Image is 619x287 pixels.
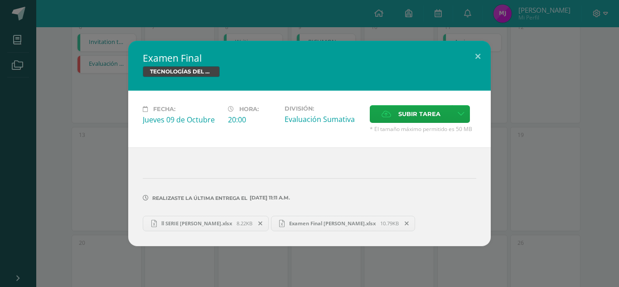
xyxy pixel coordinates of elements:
label: División: [285,105,363,112]
span: Remover entrega [253,219,268,229]
a: ll SERIE [PERSON_NAME].xlsx 8.22KB [143,216,269,231]
span: [DATE] 11:11 a.m. [247,198,290,198]
span: Realizaste la última entrega el [152,195,247,201]
div: 20:00 [228,115,277,125]
div: Evaluación Sumativa [285,114,363,124]
span: Fecha: [153,106,175,112]
a: Examen Final [PERSON_NAME].xlsx 10.79KB [271,216,416,231]
span: Hora: [239,106,259,112]
span: 10.79KB [380,220,399,227]
div: Jueves 09 de Octubre [143,115,221,125]
button: Close (Esc) [465,41,491,72]
span: Subir tarea [398,106,440,122]
span: Remover entrega [399,219,415,229]
h2: Examen Final [143,52,476,64]
span: 8.22KB [237,220,252,227]
span: TECNOLOGÍAS DEL APRENDIZAJE Y LA COMUNICACIÓN [143,66,220,77]
span: Examen Final [PERSON_NAME].xlsx [285,220,380,227]
span: * El tamaño máximo permitido es 50 MB [370,125,476,133]
span: ll SERIE [PERSON_NAME].xlsx [157,220,237,227]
